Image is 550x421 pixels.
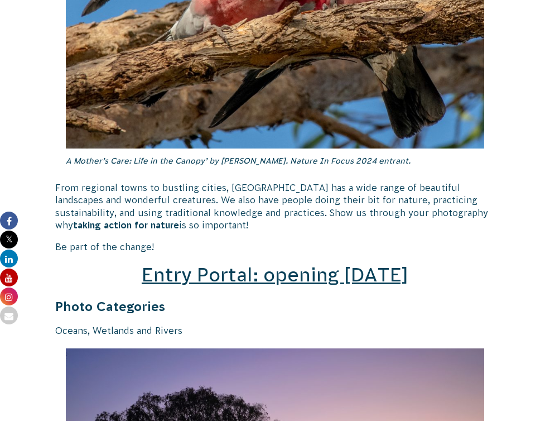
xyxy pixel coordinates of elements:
[142,264,408,285] a: Entry Portal: opening [DATE]
[55,324,495,337] p: Oceans, Wetlands and Rivers
[55,241,495,253] p: Be part of the change!
[55,181,495,232] p: From regional towns to bustling cities, [GEOGRAPHIC_DATA] has a wide range of beautiful landscape...
[66,156,411,165] em: A Mother’s Care: Life in the Canopy’ by [PERSON_NAME]. Nature In Focus 2024 entrant.
[73,220,179,230] strong: taking action for nature
[55,299,165,314] strong: Photo Categories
